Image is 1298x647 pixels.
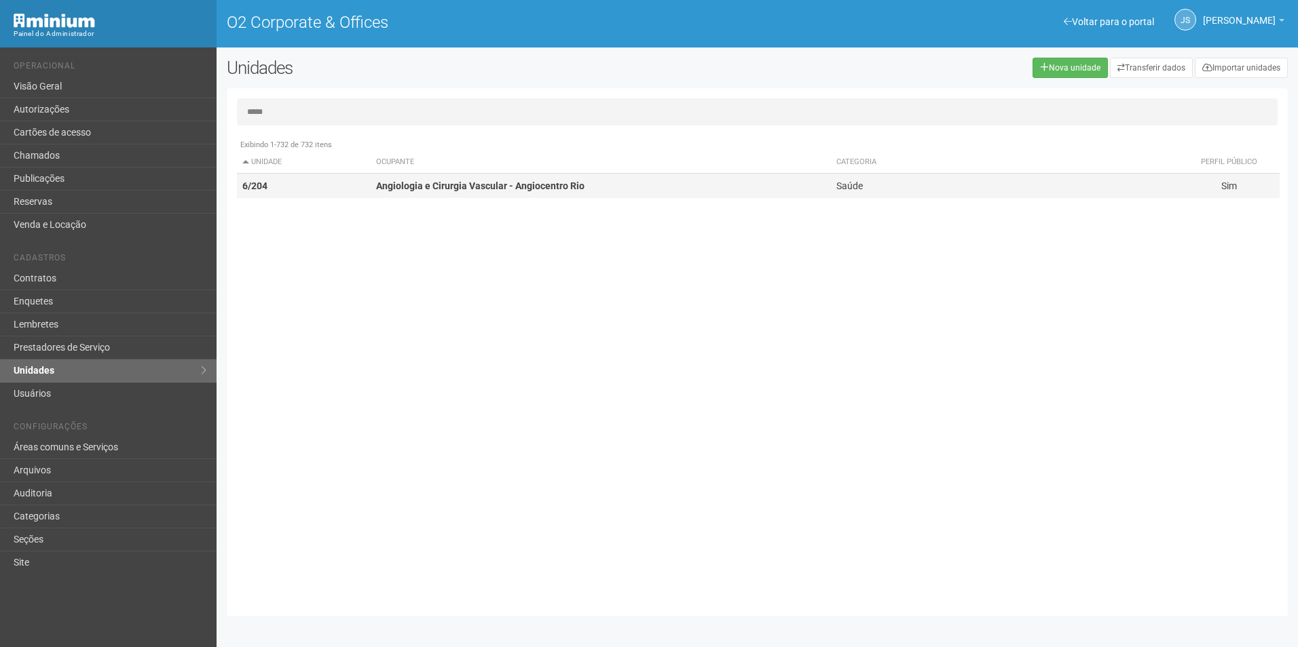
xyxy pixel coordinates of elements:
th: Perfil público: activate to sort column ascending [1179,151,1280,174]
a: Nova unidade [1033,58,1108,78]
li: Cadastros [14,253,206,267]
div: Exibindo 1-732 de 732 itens [237,139,1280,151]
li: Operacional [14,61,206,75]
span: Sim [1221,180,1237,191]
span: Jeferson Souza [1203,2,1276,26]
h1: O2 Corporate & Offices [227,14,747,31]
div: Painel do Administrador [14,28,206,40]
a: [PERSON_NAME] [1203,17,1284,28]
img: Minium [14,14,95,28]
a: Transferir dados [1110,58,1193,78]
th: Categoria: activate to sort column ascending [831,151,1179,174]
a: JS [1174,9,1196,31]
strong: Angiologia e Cirurgia Vascular - Angiocentro Rio [376,180,585,191]
td: Saúde [831,174,1179,199]
strong: 6/204 [242,180,267,191]
a: Importar unidades [1195,58,1288,78]
li: Configurações [14,422,206,436]
a: Voltar para o portal [1064,16,1154,27]
h2: Unidades [227,58,657,78]
th: Unidade: activate to sort column descending [237,151,371,174]
th: Ocupante: activate to sort column ascending [371,151,831,174]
